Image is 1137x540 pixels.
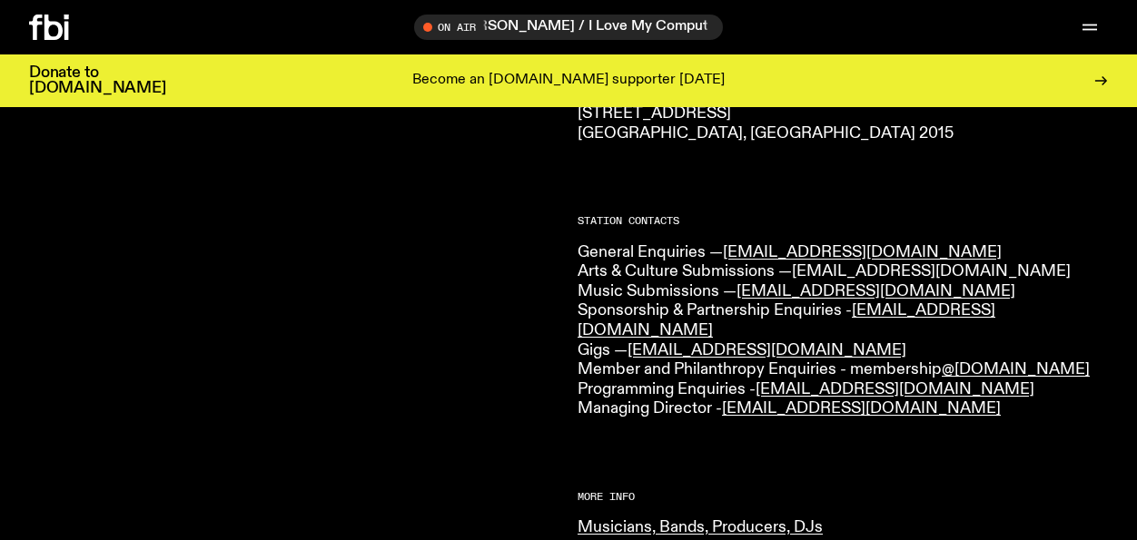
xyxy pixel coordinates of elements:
[414,15,723,40] button: On AirMornings with [PERSON_NAME] / I Love My Computer :3
[737,283,1015,299] a: [EMAIL_ADDRESS][DOMAIN_NAME]
[756,381,1034,398] a: [EMAIL_ADDRESS][DOMAIN_NAME]
[434,20,714,34] span: Tune in live
[578,216,1108,226] h2: Station Contacts
[723,244,1002,260] a: [EMAIL_ADDRESS][DOMAIN_NAME]
[578,302,995,339] a: [EMAIL_ADDRESS][DOMAIN_NAME]
[722,400,1001,417] a: [EMAIL_ADDRESS][DOMAIN_NAME]
[578,243,1108,419] p: General Enquiries — Arts & Culture Submissions — Music Submissions — Sponsorship & Partnership En...
[412,73,725,89] p: Become an [DOMAIN_NAME] supporter [DATE]
[578,492,1108,502] h2: More Info
[628,342,906,358] a: [EMAIL_ADDRESS][DOMAIN_NAME]
[942,361,1090,378] a: @[DOMAIN_NAME]
[578,519,823,535] a: Musicians, Bands, Producers, DJs
[578,84,1108,143] p: [DOMAIN_NAME] [STREET_ADDRESS] [GEOGRAPHIC_DATA], [GEOGRAPHIC_DATA] 2015
[29,65,166,96] h3: Donate to [DOMAIN_NAME]
[792,263,1071,280] a: [EMAIL_ADDRESS][DOMAIN_NAME]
